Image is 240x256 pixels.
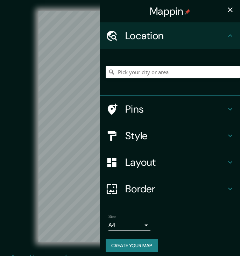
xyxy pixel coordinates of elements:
[125,183,226,195] h4: Border
[100,176,240,202] div: Border
[125,103,226,115] h4: Pins
[106,239,158,252] button: Create your map
[108,214,116,220] label: Size
[125,29,226,42] h4: Location
[38,11,202,242] canvas: Map
[108,220,150,231] div: A4
[125,156,226,169] h4: Layout
[150,5,190,17] h4: Mappin
[185,9,190,15] img: pin-icon.png
[106,66,240,78] input: Pick your city or area
[100,149,240,176] div: Layout
[100,96,240,122] div: Pins
[125,129,226,142] h4: Style
[100,122,240,149] div: Style
[100,22,240,49] div: Location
